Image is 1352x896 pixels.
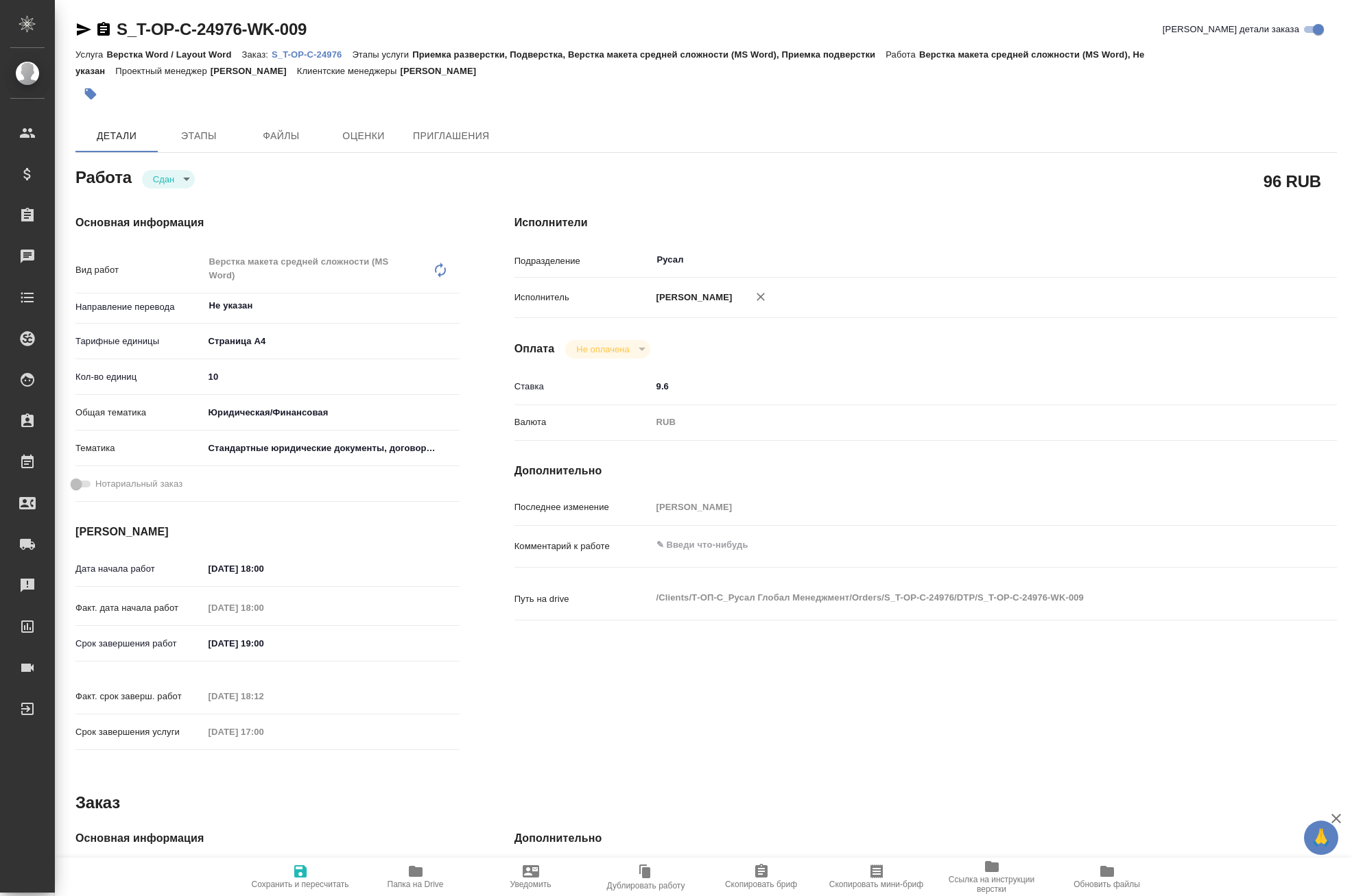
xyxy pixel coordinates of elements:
h2: Заказ [75,792,120,814]
p: Проектный менеджер [115,66,210,76]
p: Кол-во единиц [75,370,204,384]
div: Стандартные юридические документы, договоры, уставы [204,437,460,460]
span: Сохранить и пересчитать [252,880,349,889]
button: Open [1261,258,1264,261]
p: Комментарий к работе [514,540,652,553]
p: Срок завершения услуги [75,725,204,739]
input: ✎ Введи что-нибудь [204,633,324,653]
button: Добавить тэг [75,79,106,109]
a: S_T-OP-C-24976-WK-009 [117,20,307,38]
textarea: /Clients/Т-ОП-С_Русал Глобал Менеджмент/Orders/S_T-OP-C-24976/DTP/S_T-OP-C-24976-WK-009 [652,586,1268,609]
button: Не оплачена [572,343,633,355]
button: Ссылка на инструкции верстки [934,858,1049,896]
p: Подразделение [514,254,652,268]
span: Скопировать бриф [725,880,797,889]
p: Верстка Word / Layout Word [106,49,241,60]
h2: Работа [75,164,132,189]
div: Сдан [565,340,650,359]
input: ✎ Введи что-нибудь [652,376,1268,396]
p: Ставка [514,380,652,393]
p: Путь на drive [514,592,652,606]
span: 🙏 [1309,823,1333,852]
p: Дата начала работ [75,562,204,576]
button: Папка на Drive [358,858,473,896]
h4: [PERSON_NAME] [75,524,460,540]
span: Скопировать мини-бриф [829,880,923,889]
input: Пустое поле [204,686,324,706]
div: Сдан [142,170,195,189]
p: Этапы услуги [352,49,412,60]
h4: Дополнительно [514,463,1337,479]
p: Заказ: [242,49,272,60]
a: S_T-OP-C-24976 [272,48,352,60]
span: Детали [84,128,150,145]
p: Клиентские менеджеры [297,66,401,76]
p: S_T-OP-C-24976 [272,49,352,60]
input: Пустое поле [652,497,1268,517]
p: Направление перевода [75,300,204,314]
button: Удалить исполнителя [746,282,776,312]
button: Обновить файлы [1049,858,1165,896]
input: Пустое поле [204,598,324,618]
input: Пустое поле [204,722,324,742]
p: [PERSON_NAME] [652,291,733,304]
p: Тарифные единицы [75,335,204,348]
span: Уведомить [510,880,552,889]
p: Факт. дата начала работ [75,601,204,615]
button: Сохранить и пересчитать [243,858,358,896]
span: Приглашения [413,128,490,145]
p: Факт. срок заверш. работ [75,690,204,703]
p: [PERSON_NAME] [400,66,486,76]
p: Срок завершения работ [75,637,204,651]
button: Скопировать ссылку для ЯМессенджера [75,21,92,38]
button: Уведомить [473,858,589,896]
p: Общая тематика [75,406,204,420]
span: [PERSON_NAME] детали заказа [1163,23,1299,36]
button: Скопировать ссылку [95,21,112,38]
p: Последнее изменение [514,500,652,514]
div: RUB [652,411,1268,434]
p: [PERSON_NAME] [211,66,297,76]
h4: Основная информация [75,830,460,847]
h2: 96 RUB [1264,169,1321,193]
p: Исполнитель [514,291,652,304]
input: ✎ Введи что-нибудь [204,367,460,387]
span: Папка на Drive [388,880,444,889]
button: Open [452,304,455,307]
span: Обновить файлы [1074,880,1140,889]
p: Приемка разверстки, Подверстка, Верстка макета средней сложности (MS Word), Приемка подверстки [412,49,886,60]
button: Скопировать бриф [704,858,819,896]
span: Оценки [331,128,396,145]
button: Дублировать работу [589,858,704,896]
p: Вид работ [75,263,204,277]
span: Ссылка на инструкции верстки [942,875,1041,894]
span: Файлы [248,128,314,145]
button: Скопировать мини-бриф [819,858,934,896]
span: Этапы [166,128,232,145]
input: ✎ Введи что-нибудь [204,559,324,579]
p: Услуга [75,49,106,60]
div: Страница А4 [204,330,460,353]
button: Сдан [149,173,178,185]
p: Тематика [75,441,204,455]
span: Дублировать работу [607,881,685,891]
h4: Исполнители [514,215,1337,231]
div: Юридическая/Финансовая [204,401,460,424]
h4: Основная информация [75,215,460,231]
h4: Дополнительно [514,830,1337,847]
p: Валюта [514,415,652,429]
p: Работа [886,49,919,60]
h4: Оплата [514,341,555,357]
button: 🙏 [1304,821,1338,855]
span: Нотариальный заказ [95,477,182,491]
